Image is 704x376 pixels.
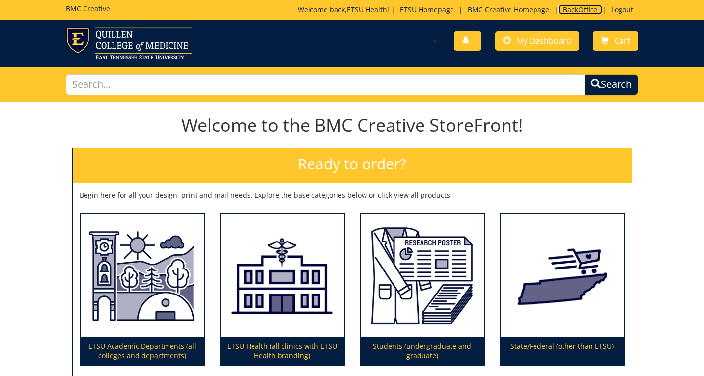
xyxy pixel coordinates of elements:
[501,214,624,338] img: State/Federal (other than ETSU)
[615,35,630,46] span: Cart
[501,214,624,365] a: State/Federal (other than ETSU)
[361,337,484,365] p: Students (undergraduate and graduate)
[66,5,110,12] h5: BMC Creative
[517,35,571,46] span: My Dashboard
[221,337,344,365] p: ETSU Health (all clinics with ETSU Health branding)
[463,5,554,14] a: BMC Creative Homepage
[495,31,579,51] a: My Dashboard
[361,214,484,338] img: Students (undergraduate and graduate)
[221,214,344,338] img: ETSU Health (all clinics with ETSU Health branding)
[221,214,344,365] a: ETSU Health (all clinics with ETSU Health branding)
[558,5,602,14] a: BackOffice
[72,115,632,135] h1: Welcome to the BMC Creative StoreFront!
[593,31,638,51] a: Cart
[66,74,585,95] input: Search...
[298,5,638,15] p: Welcome back, ! | | | |
[73,148,632,183] h2: Ready to order?
[66,27,192,59] img: ETSU logo
[81,214,204,338] img: ETSU Academic Departments (all colleges and departments)
[81,337,204,365] p: ETSU Academic Departments (all colleges and departments)
[501,337,624,365] p: State/Federal (other than ETSU)
[80,190,625,200] p: Begin here for all your design, print and mail needs. Explore the base categories below or click ...
[81,214,204,365] a: ETSU Academic Departments (all colleges and departments)
[347,5,387,14] a: ETSU Health
[361,214,484,365] a: Students (undergraduate and graduate)
[606,5,638,14] a: Logout
[585,74,638,95] button: Search
[395,5,459,14] a: ETSU Homepage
